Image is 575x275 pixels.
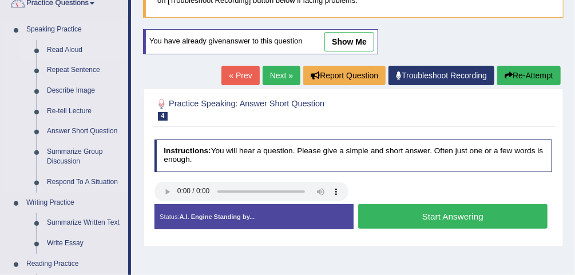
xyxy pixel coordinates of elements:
a: Describe Image [42,81,128,101]
a: Repeat Sentence [42,60,128,81]
a: Speaking Practice [21,19,128,40]
a: Write Essay [42,233,128,254]
span: 4 [158,112,168,121]
a: Next » [263,66,300,85]
a: Summarize Group Discussion [42,142,128,172]
button: Report Question [303,66,386,85]
a: Reading Practice [21,254,128,274]
button: Re-Attempt [497,66,561,85]
a: Re-tell Lecture [42,101,128,122]
h2: Practice Speaking: Answer Short Question [154,97,401,121]
a: Troubleshoot Recording [388,66,494,85]
a: « Prev [221,66,259,85]
a: Writing Practice [21,193,128,213]
div: Status: [154,204,354,229]
b: Instructions: [164,146,211,155]
h4: You will hear a question. Please give a simple and short answer. Often just one or a few words is... [154,140,553,172]
a: Answer Short Question [42,121,128,142]
a: show me [324,32,374,51]
strong: A.I. Engine Standing by... [180,213,255,220]
a: Respond To A Situation [42,172,128,193]
a: Read Aloud [42,40,128,61]
a: Summarize Written Text [42,213,128,233]
button: Start Answering [358,204,548,229]
div: You have already given answer to this question [143,29,378,54]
